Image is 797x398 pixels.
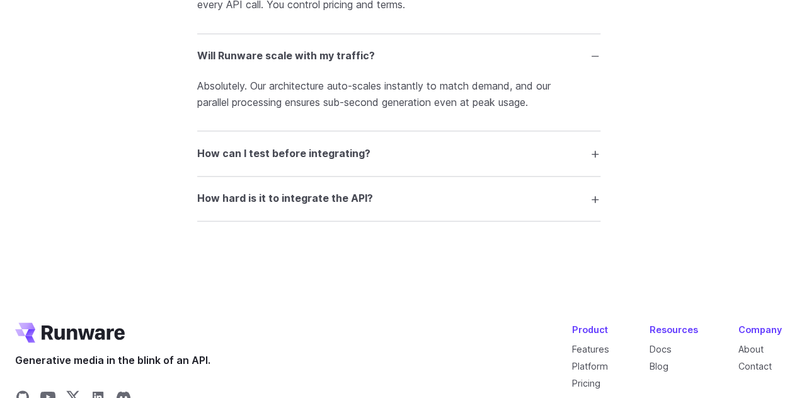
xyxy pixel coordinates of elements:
[738,344,764,354] a: About
[738,322,782,337] div: Company
[738,361,772,372] a: Contact
[572,361,608,372] a: Platform
[650,344,672,354] a: Docs
[197,190,373,207] h3: How hard is it to integrate the API?
[572,322,609,337] div: Product
[197,146,370,162] h3: How can I test before integrating?
[15,353,210,369] span: Generative media in the blink of an API.
[650,361,668,372] a: Blog
[572,344,609,354] a: Features
[572,378,600,389] a: Pricing
[197,187,600,211] summary: How hard is it to integrate the API?
[15,322,125,342] a: Go to /
[197,78,600,110] p: Absolutely. Our architecture auto-scales instantly to match demand, and our parallel processing e...
[197,48,375,64] h3: Will Runware scale with my traffic?
[650,322,698,337] div: Resources
[197,44,600,68] summary: Will Runware scale with my traffic?
[197,141,600,165] summary: How can I test before integrating?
